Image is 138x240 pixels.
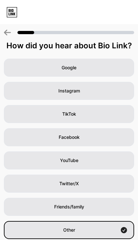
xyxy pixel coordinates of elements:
[59,134,80,140] span: Facebook
[3,41,135,51] div: How did you hear about Bio Link?
[60,157,78,164] span: YouTube
[62,64,76,71] span: Google
[63,227,75,233] span: Other
[59,180,79,187] span: Twitter/X
[54,204,84,210] span: Friends/family
[58,88,80,94] span: Instagram
[62,111,76,117] span: TikTok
